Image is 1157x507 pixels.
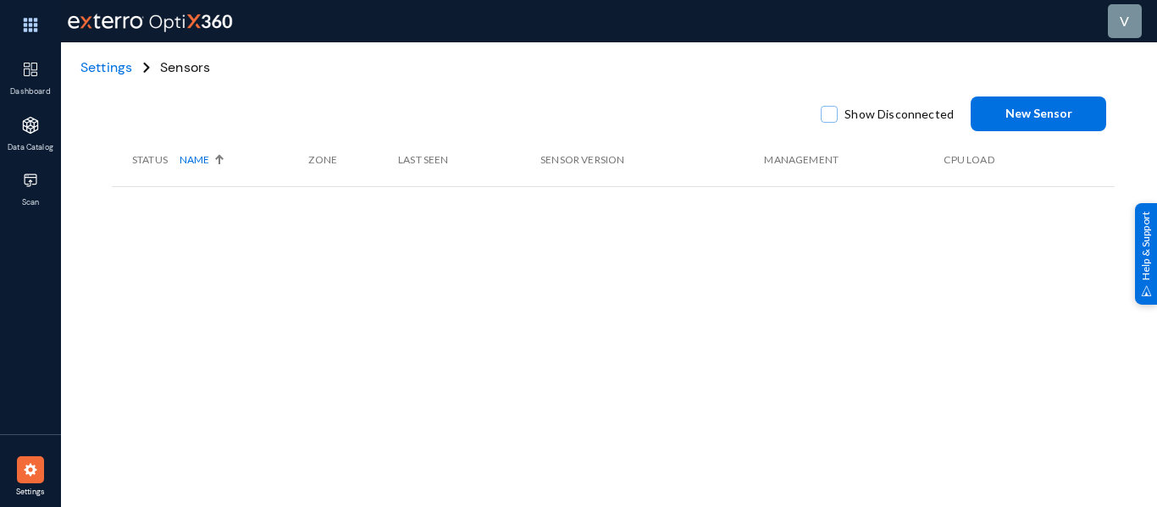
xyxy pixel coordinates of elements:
[3,487,58,499] span: Settings
[971,96,1106,131] button: New Sensor
[1120,11,1129,31] div: v
[160,58,210,78] span: Sensors
[22,61,39,78] img: icon-dashboard.svg
[22,117,39,134] img: icon-applications.svg
[540,134,764,186] th: Sensor Version
[3,197,58,209] span: Scan
[398,134,540,186] th: Last Seen
[1135,202,1157,304] div: Help & Support
[3,142,58,154] span: Data Catalog
[944,134,1065,186] th: CPU Load
[308,134,398,186] th: Zone
[764,134,944,186] th: Management
[80,58,132,76] span: Settings
[65,4,235,38] img: Exterro OptiX360
[180,152,300,168] div: Name
[1120,13,1129,29] span: v
[3,86,58,98] span: Dashboard
[1005,106,1072,120] span: New Sensor
[112,134,180,186] th: Status
[22,172,39,189] img: icon-workspace.svg
[180,152,209,168] span: Name
[5,7,56,43] img: app launcher
[1141,285,1152,296] img: help_support.svg
[844,102,954,127] span: Show Disconnected
[22,461,39,478] img: icon-settings.svg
